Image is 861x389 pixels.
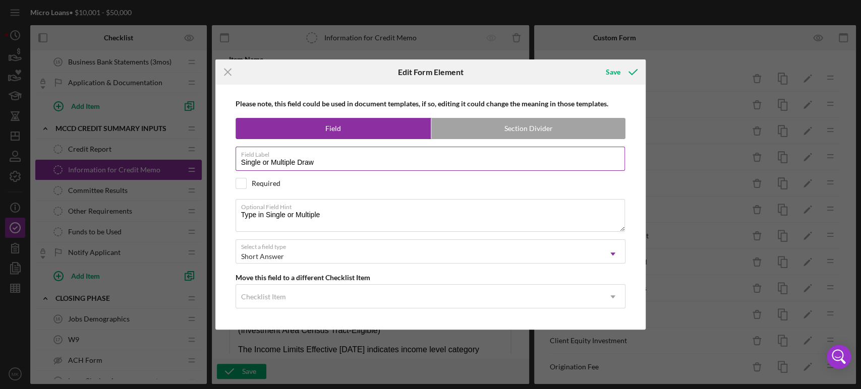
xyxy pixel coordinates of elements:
[431,118,626,139] label: Section Divider
[236,99,608,108] b: Please note, this field could be used in document templates, if so, editing it could change the m...
[827,345,851,369] div: Open Intercom Messenger
[8,9,79,18] strong: Business Advisor:
[8,61,272,84] p: The website link takes you to the CFDI Public Viewer to verify if IACT (Investment Area Census Tr...
[8,8,272,42] div: Please complete the form for Credit Memo Information. Answers to these questions should flow into...
[398,68,464,77] h6: Edit Form Element
[8,92,272,103] p: The Income Limits Effective [DATE] indicates income level category
[252,179,280,187] div: Required
[241,147,625,158] label: Field Label
[606,62,620,82] div: Save
[241,293,286,301] div: Checklist Item
[596,62,646,82] button: Save
[236,118,431,139] label: Field
[8,8,272,103] body: Rich Text Area. Press ALT-0 for help.
[241,252,284,261] div: Short Answer
[236,199,625,231] textarea: Type in Single or Multiple
[241,200,625,211] label: Optional Field Hint
[236,273,370,282] b: Move this field to a different Checklist Item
